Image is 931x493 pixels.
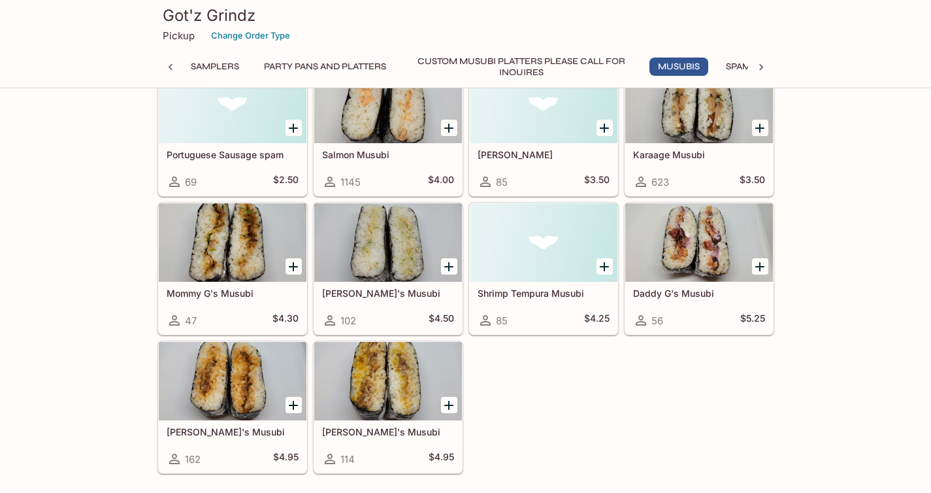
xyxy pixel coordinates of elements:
div: Mentaiko Musubi [470,65,617,143]
span: 69 [185,176,197,188]
div: Miki G's Musubi [314,203,462,282]
div: Shrimp Tempura Musubi [470,203,617,282]
div: Portuguese Sausage spam [159,65,306,143]
h5: Salmon Musubi [322,149,454,160]
button: Musubis [649,58,708,76]
button: Add Miki G's Musubi [441,258,457,275]
button: Add Shrimp Tempura Musubi [596,258,613,275]
a: Karaage Musubi623$3.50 [625,64,774,196]
button: Add Mentaiko Musubi [596,120,613,136]
span: 85 [496,176,508,188]
h5: $4.30 [272,313,299,328]
a: Portuguese Sausage spam69$2.50 [158,64,307,196]
div: Daddy G's Musubi [625,203,773,282]
h5: $2.50 [273,174,299,190]
span: 162 [185,453,201,466]
span: 114 [340,453,355,466]
button: Add Mika G's Musubi [441,397,457,413]
a: Daddy G's Musubi56$5.25 [625,203,774,335]
div: Yumi G's Musubi [159,342,306,420]
h5: Karaage Musubi [633,149,765,160]
a: [PERSON_NAME]'s Musubi162$4.95 [158,341,307,473]
h5: [PERSON_NAME]'s Musubi [322,426,454,437]
span: 56 [651,314,663,327]
h5: $4.00 [428,174,454,190]
button: Add Salmon Musubi [441,120,457,136]
h5: [PERSON_NAME]'s Musubi [167,426,299,437]
span: 102 [340,314,356,327]
h5: $4.25 [584,313,610,328]
h5: $4.50 [429,313,454,328]
a: Salmon Musubi1145$4.00 [314,64,463,196]
h5: $3.50 [584,174,610,190]
h5: $4.95 [273,451,299,467]
button: Add Karaage Musubi [752,120,768,136]
span: 47 [185,314,197,327]
button: Add Yumi G's Musubi [286,397,302,413]
h5: $4.95 [429,451,454,467]
h5: Mommy G's Musubi [167,288,299,299]
h5: $3.50 [740,174,765,190]
span: 85 [496,314,508,327]
h5: $5.25 [740,313,765,328]
div: Mommy G's Musubi [159,203,306,282]
button: Add Mommy G's Musubi [286,258,302,275]
a: [PERSON_NAME]85$3.50 [469,64,618,196]
h3: Got'z Grindz [163,5,769,25]
h5: Daddy G's Musubi [633,288,765,299]
h5: Portuguese Sausage spam [167,149,299,160]
h5: Shrimp Tempura Musubi [478,288,610,299]
a: Shrimp Tempura Musubi85$4.25 [469,203,618,335]
h5: [PERSON_NAME]'s Musubi [322,288,454,299]
h5: [PERSON_NAME] [478,149,610,160]
span: 1145 [340,176,361,188]
p: Pickup [163,29,195,42]
button: Samplers [184,58,246,76]
a: [PERSON_NAME]'s Musubi114$4.95 [314,341,463,473]
div: Karaage Musubi [625,65,773,143]
div: Mika G's Musubi [314,342,462,420]
a: [PERSON_NAME]'s Musubi102$4.50 [314,203,463,335]
button: Add Daddy G's Musubi [752,258,768,275]
a: Mommy G's Musubi47$4.30 [158,203,307,335]
button: Change Order Type [205,25,296,46]
button: Spam Musubis [719,58,802,76]
div: Salmon Musubi [314,65,462,143]
span: 623 [651,176,669,188]
button: Custom Musubi Platters PLEASE CALL FOR INQUIRES [404,58,639,76]
button: Add Portuguese Sausage spam [286,120,302,136]
button: Party Pans and Platters [257,58,393,76]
